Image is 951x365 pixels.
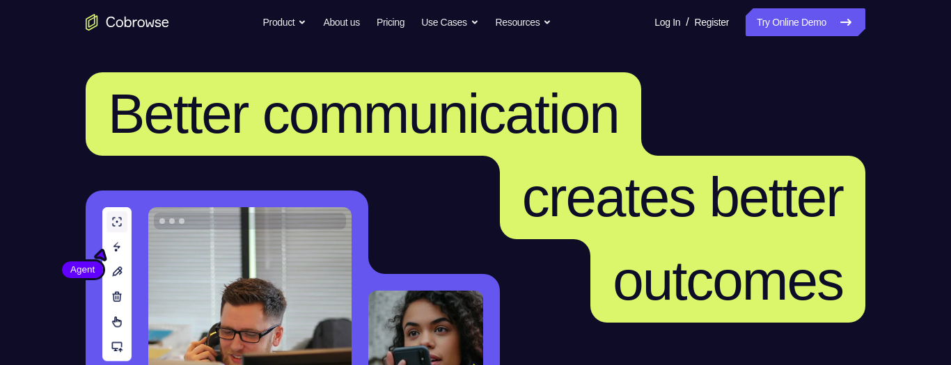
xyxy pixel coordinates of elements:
button: Product [263,8,307,36]
a: Log In [654,8,680,36]
a: Go to the home page [86,14,169,31]
span: outcomes [613,250,843,311]
span: Better communication [108,83,619,145]
button: Use Cases [421,8,478,36]
span: creates better [522,166,843,228]
span: / [686,14,689,31]
button: Resources [496,8,552,36]
a: About us [323,8,359,36]
a: Register [695,8,729,36]
a: Try Online Demo [746,8,865,36]
a: Pricing [377,8,404,36]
